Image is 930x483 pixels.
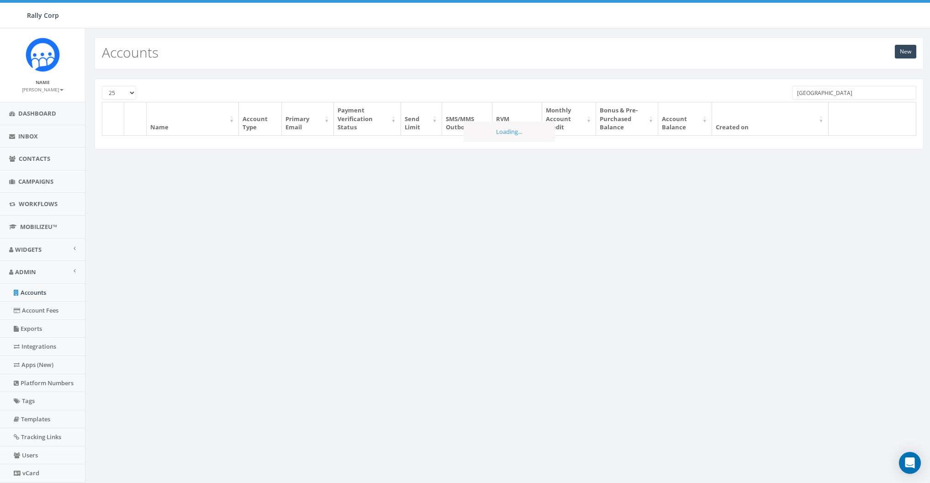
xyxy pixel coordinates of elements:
h2: Accounts [102,45,159,60]
span: Campaigns [18,177,53,186]
th: Send Limit [401,102,442,135]
input: Type to search [792,86,916,100]
img: Icon_1.png [26,37,60,72]
span: Workflows [19,200,58,208]
th: SMS/MMS Outbound [442,102,492,135]
th: Primary Email [282,102,334,135]
span: MobilizeU™ [20,223,57,231]
span: Inbox [18,132,38,140]
span: Admin [15,268,36,276]
a: [PERSON_NAME] [22,85,63,93]
small: [PERSON_NAME] [22,86,63,93]
th: Monthly Account Credit [542,102,596,135]
th: Account Balance [658,102,712,135]
div: Loading... [464,122,555,142]
th: RVM Outbound [492,102,543,135]
th: Name [147,102,239,135]
a: New [895,45,916,58]
span: Widgets [15,245,42,254]
small: Name [36,79,50,85]
span: Rally Corp [27,11,59,20]
div: Open Intercom Messenger [899,452,921,474]
span: Dashboard [18,109,56,117]
th: Created on [712,102,829,135]
th: Account Type [239,102,282,135]
th: Bonus & Pre-Purchased Balance [596,102,658,135]
span: Contacts [19,154,50,163]
th: Payment Verification Status [334,102,401,135]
